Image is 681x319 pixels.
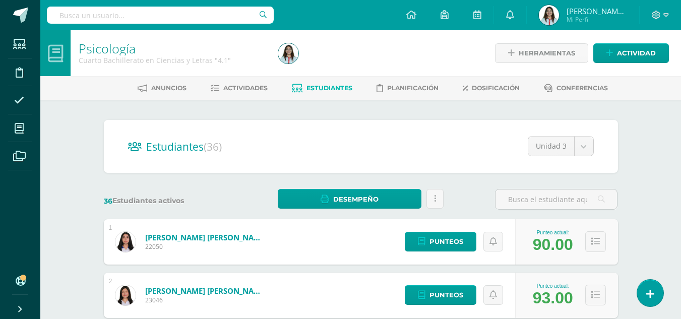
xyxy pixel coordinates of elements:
span: Estudiantes [306,84,352,92]
img: 8e947b75b92d398d791151da4e49b555.png [115,285,136,305]
span: Estudiantes [146,140,222,154]
span: Unidad 3 [536,137,567,156]
a: Psicología [79,40,136,57]
input: Busca un usuario... [47,7,274,24]
a: Conferencias [544,80,608,96]
a: Actividades [211,80,268,96]
div: 93.00 [533,289,573,307]
a: Punteos [405,232,476,251]
a: [PERSON_NAME] [PERSON_NAME] [145,232,266,242]
h1: Psicología [79,41,266,55]
span: (36) [204,140,222,154]
img: 07025da66364686ff8cfab5130bb3ea1.png [115,232,136,252]
a: Anuncios [138,80,187,96]
span: Actividad [617,44,656,62]
a: Desempeño [278,189,421,209]
span: Punteos [429,286,463,304]
img: 211620a42b4d4c323798e66537dd9bac.png [539,5,559,25]
div: Punteo actual: [533,230,573,235]
a: Unidad 3 [528,137,593,156]
input: Busca el estudiante aquí... [496,189,617,209]
a: Actividad [593,43,669,63]
label: Estudiantes activos [104,196,226,206]
a: Estudiantes [292,80,352,96]
div: 1 [109,224,112,231]
a: Herramientas [495,43,588,63]
div: Punteo actual: [533,283,573,289]
a: Planificación [377,80,439,96]
span: [PERSON_NAME] [PERSON_NAME] [567,6,627,16]
a: [PERSON_NAME] [PERSON_NAME] [145,286,266,296]
span: Dosificación [472,84,520,92]
span: Actividades [223,84,268,92]
span: 36 [104,197,112,206]
span: 22050 [145,242,266,251]
span: Anuncios [151,84,187,92]
span: Punteos [429,232,463,251]
span: Herramientas [519,44,575,62]
div: 2 [109,278,112,285]
a: Punteos [405,285,476,305]
span: Planificación [387,84,439,92]
img: 211620a42b4d4c323798e66537dd9bac.png [278,43,298,63]
span: Mi Perfil [567,15,627,24]
div: 90.00 [533,235,573,254]
span: 23046 [145,296,266,304]
span: Conferencias [556,84,608,92]
span: Desempeño [333,190,379,209]
a: Dosificación [463,80,520,96]
div: Cuarto Bachillerato en Ciencias y Letras '4.1' [79,55,266,65]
